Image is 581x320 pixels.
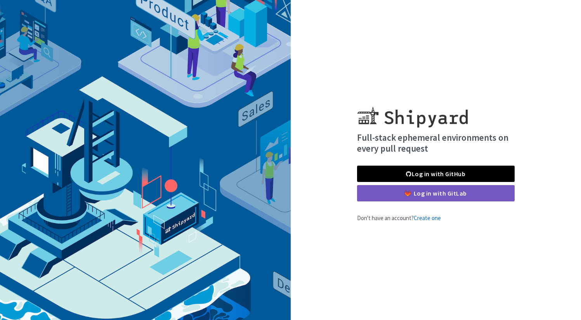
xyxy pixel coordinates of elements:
[357,97,468,128] img: Shipyard logo
[405,191,411,196] img: gitlab-color.svg
[357,214,441,222] span: Don't have an account?
[414,214,441,222] a: Create one
[357,185,515,201] a: Log in with GitLab
[357,132,515,154] h4: Full-stack ephemeral environments on every pull request
[357,166,515,182] a: Log in with GitHub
